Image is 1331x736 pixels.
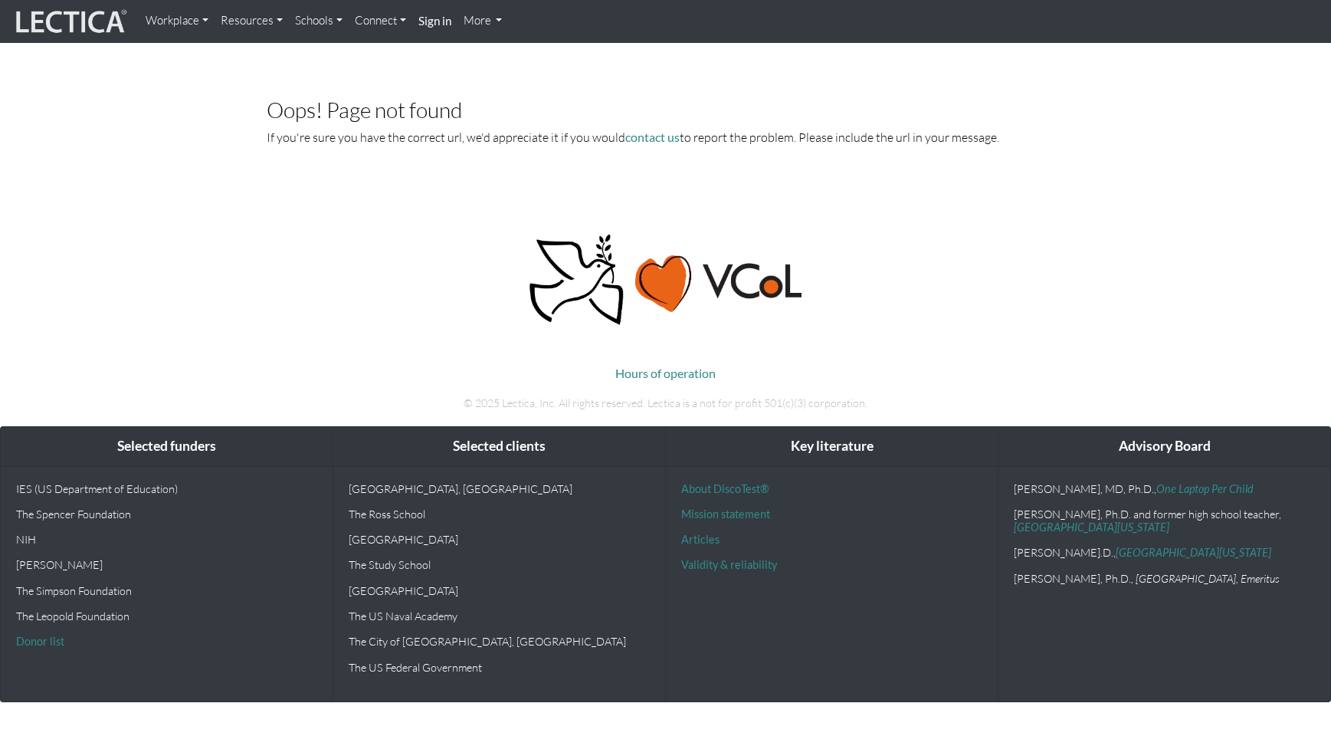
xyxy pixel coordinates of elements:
div: Key literature [666,427,998,466]
a: Resources [215,6,289,36]
p: [GEOGRAPHIC_DATA] [349,584,650,597]
p: The US Federal Government [349,661,650,674]
a: [GEOGRAPHIC_DATA][US_STATE] [1116,546,1271,559]
p: If you're sure you have the correct url, we'd appreciate it if you would to report the problem. P... [267,128,1065,146]
p: The City of [GEOGRAPHIC_DATA], [GEOGRAPHIC_DATA] [349,635,650,648]
a: [GEOGRAPHIC_DATA][US_STATE] [1014,521,1169,534]
p: The US Naval Academy [349,609,650,623]
strong: Sign in [418,14,451,28]
a: Hours of operation [615,366,716,380]
p: [GEOGRAPHIC_DATA] [349,533,650,546]
div: Advisory Board [998,427,1330,466]
p: The Leopold Foundation [16,609,317,623]
a: Sign in [412,6,457,37]
p: [GEOGRAPHIC_DATA], [GEOGRAPHIC_DATA] [349,482,650,495]
a: Mission statement [681,508,770,521]
img: lecticalive [12,7,127,36]
img: Peace, love, VCoL [525,232,805,327]
h3: Oops! Page not found [267,98,1065,122]
div: Selected clients [333,427,665,466]
a: Connect [349,6,412,36]
a: Schools [289,6,349,36]
p: NIH [16,533,317,546]
a: contact us [625,130,680,144]
p: [PERSON_NAME], Ph.D. [1014,572,1315,585]
p: [PERSON_NAME] [16,558,317,571]
p: The Spencer Foundation [16,508,317,521]
p: IES (US Department of Education) [16,482,317,495]
div: Selected funders [1,427,333,466]
p: The Simpson Foundation [16,584,317,597]
p: [PERSON_NAME].D., [1014,546,1315,559]
a: About DiscoTest® [681,482,769,495]
p: The Ross School [349,508,650,521]
a: Articles [681,533,720,546]
p: The Study School [349,558,650,571]
em: , [GEOGRAPHIC_DATA], Emeritus [1131,572,1280,585]
a: One Laptop Per Child [1156,482,1254,495]
a: Donor list [16,635,64,648]
p: [PERSON_NAME], Ph.D. and former high school teacher, [1014,508,1315,534]
p: [PERSON_NAME], MD, Ph.D., [1014,482,1315,495]
p: © 2025 Lectica, Inc. All rights reserved. Lectica is a not for profit 501(c)(3) corporation. [241,395,1091,412]
a: More [457,6,509,36]
a: Workplace [139,6,215,36]
a: Validity & reliability [681,558,777,571]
